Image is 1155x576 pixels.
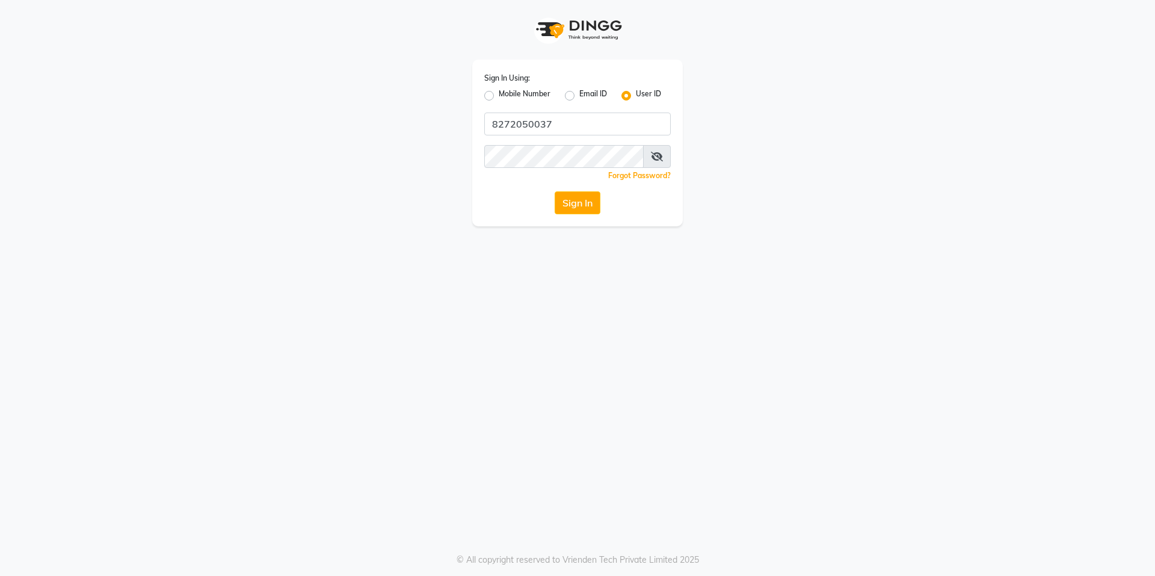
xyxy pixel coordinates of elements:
button: Sign In [555,191,600,214]
input: Username [484,145,644,168]
input: Username [484,113,671,135]
label: Email ID [579,88,607,103]
label: Mobile Number [499,88,550,103]
a: Forgot Password? [608,171,671,180]
label: Sign In Using: [484,73,530,84]
img: logo1.svg [529,12,626,48]
label: User ID [636,88,661,103]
